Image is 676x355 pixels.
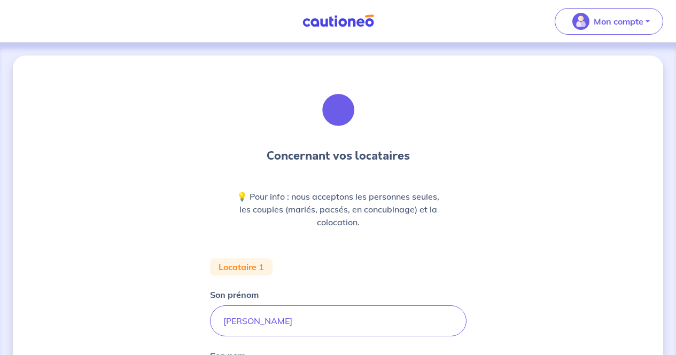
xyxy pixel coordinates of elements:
[555,8,663,35] button: illu_account_valid_menu.svgMon compte
[210,305,467,336] input: John
[236,190,441,228] p: 💡 Pour info : nous acceptons les personnes seules, les couples (mariés, pacsés, en concubinage) e...
[572,13,589,30] img: illu_account_valid_menu.svg
[298,14,378,28] img: Cautioneo
[267,147,410,164] h3: Concernant vos locataires
[210,258,273,275] div: Locataire 1
[309,81,367,139] img: illu_tenants.svg
[210,288,259,301] p: Son prénom
[594,15,643,28] p: Mon compte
